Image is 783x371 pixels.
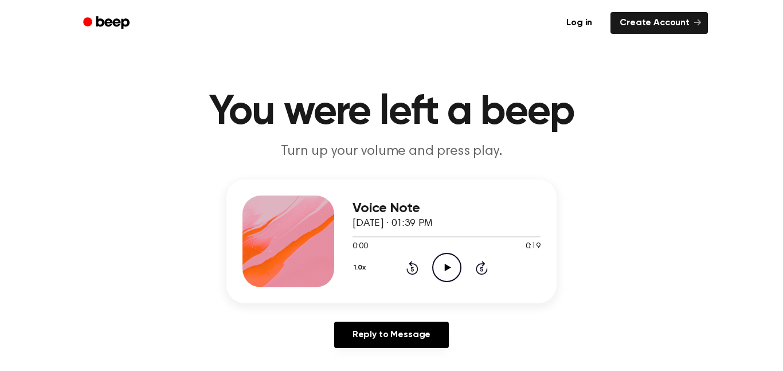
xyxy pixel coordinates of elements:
[334,322,449,348] a: Reply to Message
[610,12,708,34] a: Create Account
[555,10,604,36] a: Log in
[353,201,541,216] h3: Voice Note
[98,92,685,133] h1: You were left a beep
[353,241,367,253] span: 0:00
[75,12,140,34] a: Beep
[526,241,541,253] span: 0:19
[171,142,612,161] p: Turn up your volume and press play.
[353,258,370,278] button: 1.0x
[353,218,433,229] span: [DATE] · 01:39 PM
